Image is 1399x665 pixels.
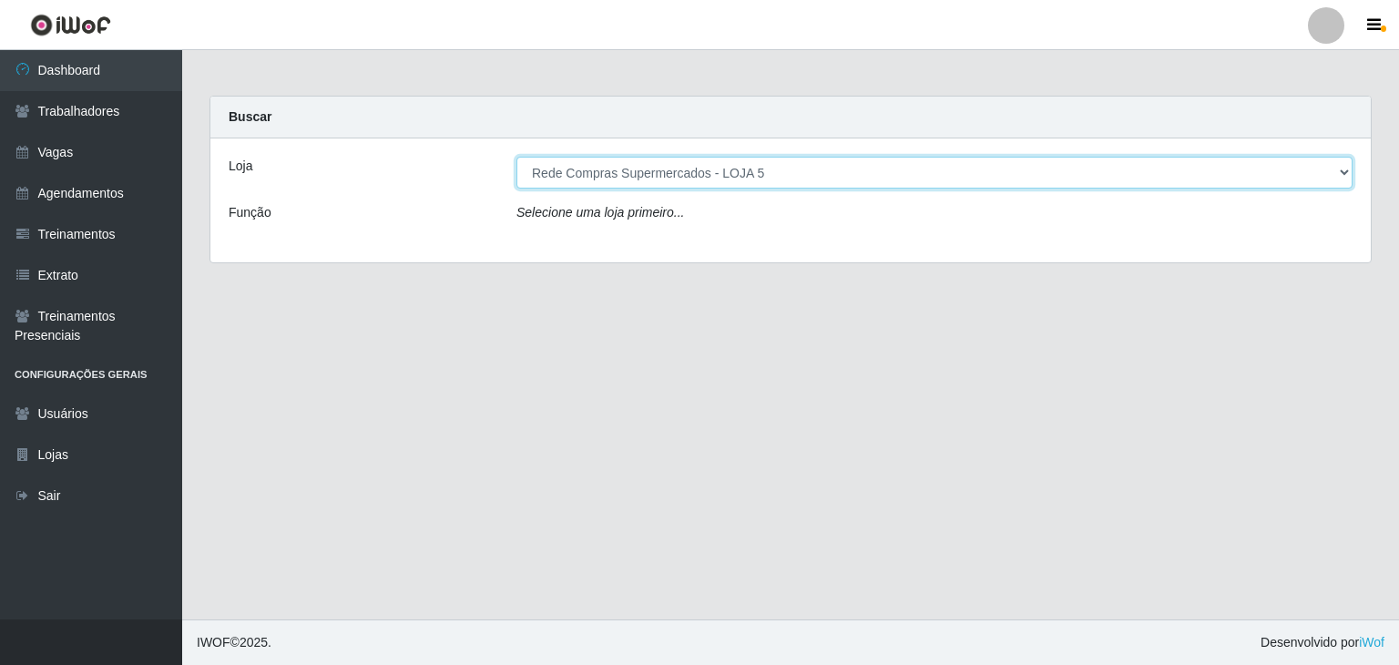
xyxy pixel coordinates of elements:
[516,205,684,220] i: Selecione uma loja primeiro...
[1359,635,1384,650] a: iWof
[197,635,230,650] span: IWOF
[229,203,271,222] label: Função
[1261,633,1384,652] span: Desenvolvido por
[30,14,111,36] img: CoreUI Logo
[229,109,271,124] strong: Buscar
[197,633,271,652] span: © 2025 .
[229,157,252,176] label: Loja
